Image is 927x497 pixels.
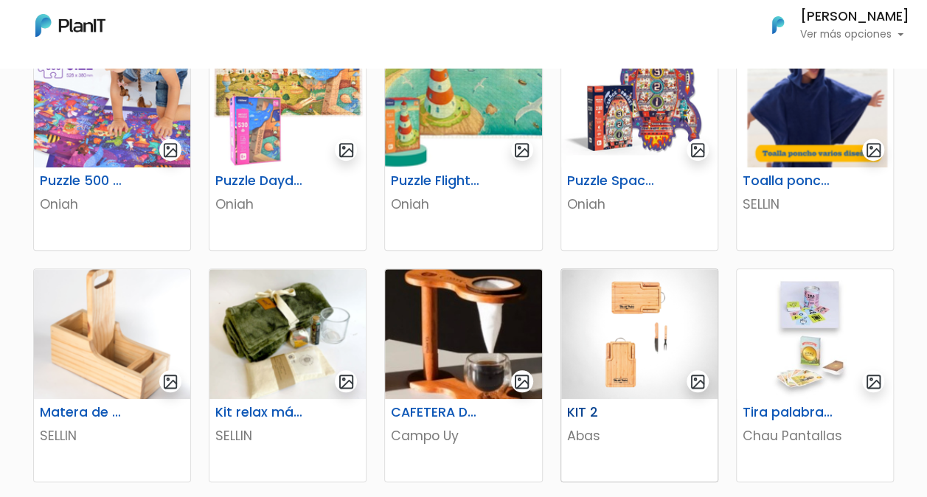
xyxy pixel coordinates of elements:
p: SELLIN [215,426,360,445]
p: Oniah [391,195,535,214]
img: thumb_46808385-B327-4404-90A4-523DC24B1526_4_5005_c.jpeg [385,269,541,399]
h6: Toalla poncho varios diseños [734,173,842,189]
img: PlanIt Logo [35,14,105,37]
h6: Puzzle Space Rocket [558,173,667,189]
p: Campo Uy [391,426,535,445]
button: PlanIt Logo [PERSON_NAME] Ver más opciones [753,6,909,44]
img: gallery-light [865,373,882,390]
div: ¿Necesitás ayuda? [76,14,212,43]
a: gallery-light Puzzle Daydreamer Oniah [209,37,367,251]
img: gallery-light [162,142,179,159]
h6: KIT 2 [558,405,667,420]
img: thumb_WhatsApp_Image_2023-06-30_at_16.24.56-PhotoRoom.png [561,269,718,399]
a: gallery-light Tira palabras + Cartas españolas Chau Pantallas [736,268,894,482]
img: gallery-light [865,142,882,159]
img: gallery-light [690,373,706,390]
img: thumb_68921f9ede5ef_captura-de-pantalla-2025-08-05-121323.png [209,269,366,399]
p: Oniah [215,195,360,214]
img: gallery-light [338,142,355,159]
a: gallery-light CAFETERA DE GOTEO Campo Uy [384,268,542,482]
h6: CAFETERA DE GOTEO [382,405,490,420]
img: gallery-light [513,373,530,390]
img: gallery-light [513,142,530,159]
h6: [PERSON_NAME] [800,10,909,24]
h6: Puzzle Daydreamer [206,173,315,189]
h6: Matera de madera con Porta Celular [31,405,139,420]
a: gallery-light Kit relax más té SELLIN [209,268,367,482]
img: thumb_image__64_.png [561,38,718,167]
h6: Puzzle 500 piezas [31,173,139,189]
p: Oniah [40,195,184,214]
p: SELLIN [40,426,184,445]
a: gallery-light Puzzle 500 piezas Oniah [33,37,191,251]
img: gallery-light [338,373,355,390]
img: thumb_Captura_de_pantalla_2025-08-04_104830.png [737,38,893,167]
img: thumb_image__59_.png [385,38,541,167]
p: SELLIN [743,195,887,214]
a: gallery-light Puzzle Flight to the horizon Oniah [384,37,542,251]
img: thumb_image__copia___copia___copia_-Photoroom__6_.jpg [737,269,893,399]
p: Abas [567,426,712,445]
img: gallery-light [690,142,706,159]
img: gallery-light [162,373,179,390]
a: gallery-light Toalla poncho varios diseños SELLIN [736,37,894,251]
p: Oniah [567,195,712,214]
img: thumb_image__53_.png [34,38,190,167]
h6: Kit relax más té [206,405,315,420]
a: gallery-light Matera de madera con Porta Celular SELLIN [33,268,191,482]
h6: Tira palabras + Cartas españolas [734,405,842,420]
img: thumb_image__55_.png [209,38,366,167]
p: Chau Pantallas [743,426,887,445]
p: Ver más opciones [800,29,909,40]
a: gallery-light KIT 2 Abas [560,268,718,482]
h6: Puzzle Flight to the horizon [382,173,490,189]
img: PlanIt Logo [762,9,794,41]
img: thumb_688cd36894cd4_captura-de-pantalla-2025-08-01-114651.png [34,269,190,399]
a: gallery-light Puzzle Space Rocket Oniah [560,37,718,251]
